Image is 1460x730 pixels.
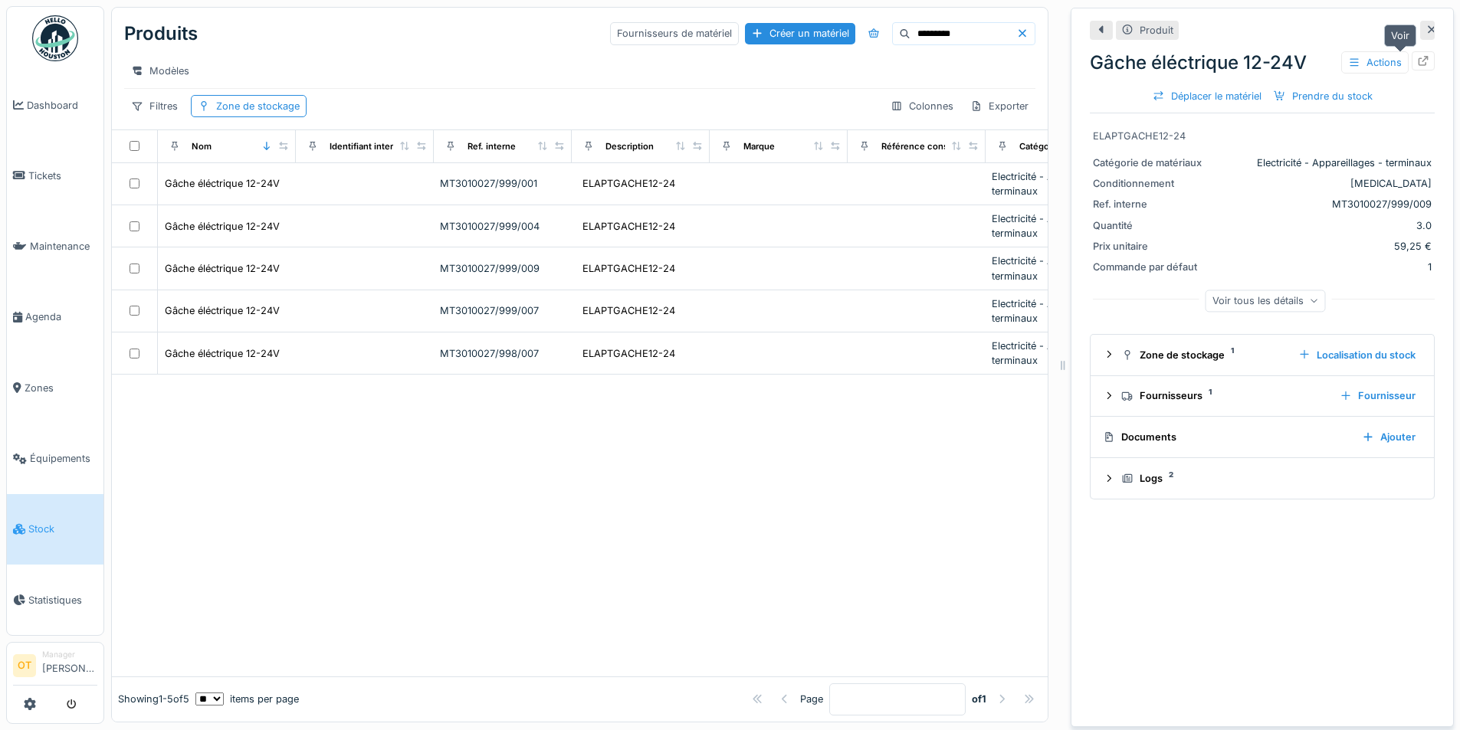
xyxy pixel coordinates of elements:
[440,261,566,276] div: MT3010027/999/009
[192,140,212,153] div: Nom
[28,522,97,536] span: Stock
[330,140,404,153] div: Identifiant interne
[1093,260,1208,274] div: Commande par défaut
[7,423,103,493] a: Équipements
[884,95,960,117] div: Colonnes
[1214,155,1432,170] div: Electricité - Appareillages - terminaux
[1121,348,1286,362] div: Zone de stockage
[28,169,97,183] span: Tickets
[992,254,1117,283] div: Electricité - Appareillages - terminaux
[7,565,103,635] a: Statistiques
[440,346,566,361] div: MT3010027/998/007
[468,140,516,153] div: Ref. interne
[582,219,675,234] div: ELAPTGACHE12-24
[7,352,103,423] a: Zones
[124,95,185,117] div: Filtres
[745,23,855,44] div: Créer un matériel
[582,346,675,361] div: ELAPTGACHE12-24
[118,692,189,706] div: Showing 1 - 5 of 5
[1097,423,1428,451] summary: DocumentsAjouter
[165,303,280,318] div: Gâche éléctrique 12-24V
[1097,341,1428,369] summary: Zone de stockage1Localisation du stock
[1341,51,1409,74] div: Actions
[1214,176,1432,191] div: [MEDICAL_DATA]
[7,140,103,211] a: Tickets
[165,346,280,361] div: Gâche éléctrique 12-24V
[13,654,36,677] li: OT
[972,692,986,706] strong: of 1
[1093,218,1208,233] div: Quantité
[165,219,280,234] div: Gâche éléctrique 12-24V
[30,451,97,466] span: Équipements
[440,219,566,234] div: MT3010027/999/004
[124,14,198,54] div: Produits
[1093,239,1208,254] div: Prix unitaire
[1093,129,1432,143] div: ELAPTGACHE12-24
[195,692,299,706] div: items per page
[1147,86,1268,106] div: Déplacer le matériel
[1090,49,1435,77] div: Gâche éléctrique 12-24V
[440,303,566,318] div: MT3010027/999/007
[25,381,97,395] span: Zones
[1121,471,1416,486] div: Logs
[582,303,675,318] div: ELAPTGACHE12-24
[1121,388,1327,403] div: Fournisseurs
[7,494,103,565] a: Stock
[881,140,982,153] div: Référence constructeur
[582,176,675,191] div: ELAPTGACHE12-24
[440,176,566,191] div: MT3010027/999/001
[800,692,823,706] div: Page
[30,239,97,254] span: Maintenance
[605,140,654,153] div: Description
[1356,427,1422,447] div: Ajouter
[1214,260,1432,274] div: 1
[992,211,1117,241] div: Electricité - Appareillages - terminaux
[124,60,196,82] div: Modèles
[1093,197,1208,211] div: Ref. interne
[963,95,1035,117] div: Exporter
[27,98,97,113] span: Dashboard
[992,296,1117,326] div: Electricité - Appareillages - terminaux
[992,339,1117,368] div: Electricité - Appareillages - terminaux
[1268,86,1379,106] div: Prendre du stock
[582,261,675,276] div: ELAPTGACHE12-24
[743,140,775,153] div: Marque
[7,282,103,352] a: Agenda
[1097,464,1428,493] summary: Logs2
[992,169,1117,198] div: Electricité - Appareillages - terminaux
[1093,155,1208,170] div: Catégorie de matériaux
[32,15,78,61] img: Badge_color-CXgf-gQk.svg
[42,649,97,660] div: Manager
[28,593,97,607] span: Statistiques
[1292,345,1422,365] div: Localisation du stock
[1214,239,1432,254] div: 59,25 €
[165,261,280,276] div: Gâche éléctrique 12-24V
[1384,25,1416,47] div: Voir
[1097,382,1428,411] summary: Fournisseurs1Fournisseur
[7,211,103,282] a: Maintenance
[1093,176,1208,191] div: Conditionnement
[216,99,300,113] div: Zone de stockage
[25,309,97,324] span: Agenda
[1206,290,1326,312] div: Voir tous les détails
[1214,218,1432,233] div: 3.0
[1334,385,1422,406] div: Fournisseur
[165,176,280,191] div: Gâche éléctrique 12-24V
[1103,430,1350,444] div: Documents
[42,649,97,682] li: [PERSON_NAME]
[1019,140,1060,153] div: Catégorie
[1214,197,1432,211] div: MT3010027/999/009
[13,649,97,686] a: OT Manager[PERSON_NAME]
[610,22,739,44] div: Fournisseurs de matériel
[7,70,103,140] a: Dashboard
[1140,23,1173,38] div: Produit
